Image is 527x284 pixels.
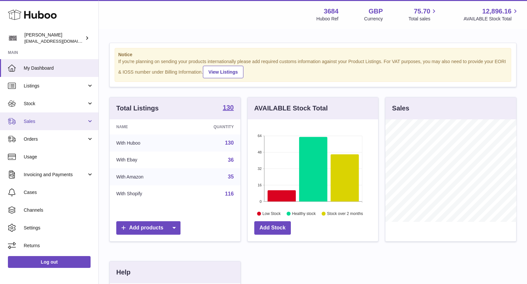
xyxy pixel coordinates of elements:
[110,134,181,152] td: With Huboo
[24,243,94,249] span: Returns
[110,119,181,134] th: Name
[24,38,97,44] span: [EMAIL_ADDRESS][DOMAIN_NAME]
[260,200,262,203] text: 0
[223,104,234,112] a: 130
[258,150,262,154] text: 48
[24,154,94,160] span: Usage
[116,221,180,235] a: Add products
[327,211,363,216] text: Stock over 2 months
[364,16,383,22] div: Currency
[263,211,281,216] text: Low Stock
[24,207,94,213] span: Channels
[110,168,181,185] td: With Amazon
[408,16,438,22] span: Total sales
[116,104,159,113] h3: Total Listings
[223,104,234,111] strong: 130
[228,157,234,163] a: 36
[258,183,262,187] text: 16
[408,7,438,22] a: 75.70 Total sales
[24,101,87,107] span: Stock
[228,174,234,179] a: 35
[414,7,430,16] span: 75.70
[8,256,91,268] a: Log out
[258,134,262,138] text: 64
[24,32,84,44] div: [PERSON_NAME]
[225,140,234,146] a: 130
[118,59,508,78] div: If you're planning on sending your products internationally please add required customs informati...
[392,104,409,113] h3: Sales
[110,152,181,169] td: With Ebay
[24,172,87,178] span: Invoicing and Payments
[181,119,240,134] th: Quantity
[292,211,316,216] text: Healthy stock
[24,83,87,89] span: Listings
[203,66,243,78] a: View Listings
[24,118,87,125] span: Sales
[254,104,328,113] h3: AVAILABLE Stock Total
[24,65,94,71] span: My Dashboard
[24,136,87,142] span: Orders
[225,191,234,197] a: 116
[317,16,339,22] div: Huboo Ref
[258,167,262,171] text: 32
[110,185,181,202] td: With Shopify
[369,7,383,16] strong: GBP
[463,16,519,22] span: AVAILABLE Stock Total
[116,268,130,277] h3: Help
[24,225,94,231] span: Settings
[24,189,94,196] span: Cases
[254,221,291,235] a: Add Stock
[463,7,519,22] a: 12,896.16 AVAILABLE Stock Total
[482,7,512,16] span: 12,896.16
[118,52,508,58] strong: Notice
[324,7,339,16] strong: 3684
[8,33,18,43] img: theinternationalventure@gmail.com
